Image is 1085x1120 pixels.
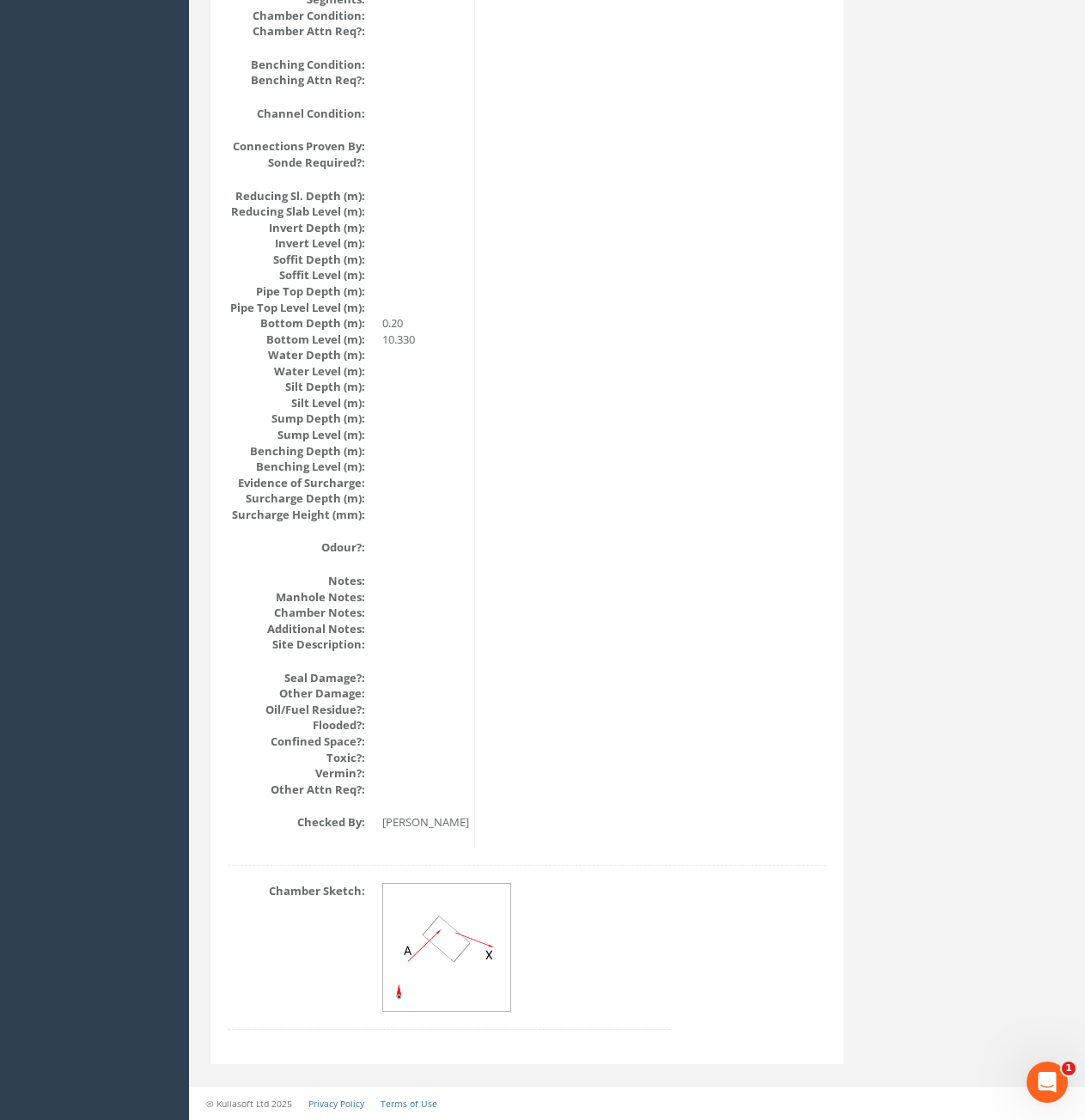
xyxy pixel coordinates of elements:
dt: Benching Attn Req?: [228,72,365,88]
dt: Pipe Top Level Level (m): [228,300,365,316]
dt: Sump Level (m): [228,427,365,443]
dt: Water Level (m): [228,363,365,380]
dt: Benching Level (m): [228,459,365,475]
dt: Water Depth (m): [228,347,365,363]
dt: Odour?: [228,539,365,556]
dt: Soffit Depth (m): [228,252,365,268]
dt: Checked By: [228,814,365,831]
dt: Surcharge Height (mm): [228,507,365,523]
dt: Chamber Attn Req?: [228,23,365,40]
iframe: Intercom live chat [1027,1062,1068,1103]
dt: Soffit Level (m): [228,267,365,283]
dt: Reducing Slab Level (m): [228,204,365,220]
dt: Reducing Sl. Depth (m): [228,188,365,204]
dt: Bottom Level (m): [228,332,365,348]
dt: Bottom Depth (m): [228,315,365,332]
a: Terms of Use [381,1098,437,1110]
dt: Site Description: [228,636,365,653]
dt: Vermin?: [228,765,365,782]
small: © Kullasoft Ltd 2025 [206,1098,292,1110]
span: 1 [1062,1062,1076,1075]
dt: Chamber Sketch: [228,883,365,899]
dt: Manhole Notes: [228,589,365,606]
dt: Other Damage: [228,685,365,702]
dd: 10.330 [382,332,461,348]
dt: Evidence of Surcharge: [228,475,365,491]
a: Privacy Policy [308,1098,364,1110]
dt: Channel Condition: [228,106,365,122]
dd: [PERSON_NAME] [382,814,461,831]
dt: Sonde Required?: [228,155,365,171]
dt: Silt Level (m): [228,395,365,411]
dt: Pipe Top Depth (m): [228,283,365,300]
dt: Benching Depth (m): [228,443,365,460]
dt: Invert Depth (m): [228,220,365,236]
dt: Silt Depth (m): [228,379,365,395]
dt: Connections Proven By: [228,138,365,155]
dt: Sump Depth (m): [228,411,365,427]
dt: Invert Level (m): [228,235,365,252]
dt: Seal Damage?: [228,670,365,686]
dt: Notes: [228,573,365,589]
img: e28823cd-d3e9-88d6-c1be-bf377dcd6fba_e42100e3-d1be-2705-dfb6-9b59f22c2b9e_renderedChamberSketch.jpg [383,884,512,1013]
dt: Toxic?: [228,750,365,766]
dt: Confined Space?: [228,733,365,750]
dt: Other Attn Req?: [228,782,365,798]
dt: Flooded?: [228,717,365,733]
dt: Surcharge Depth (m): [228,490,365,507]
dt: Additional Notes: [228,621,365,637]
dd: 0.20 [382,315,461,332]
dt: Chamber Notes: [228,605,365,621]
dt: Oil/Fuel Residue?: [228,702,365,718]
dt: Benching Condition: [228,57,365,73]
dt: Chamber Condition: [228,8,365,24]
